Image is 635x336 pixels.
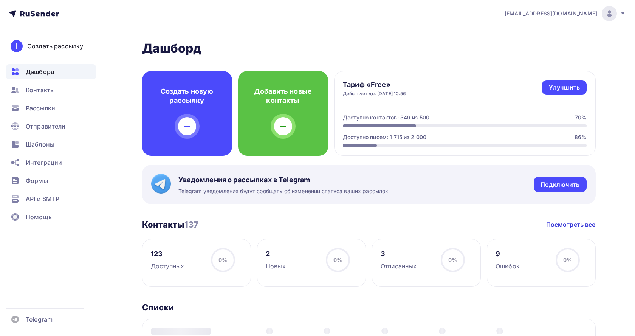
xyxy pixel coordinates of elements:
[178,175,390,184] span: Уведомления о рассылках в Telegram
[250,87,316,105] h4: Добавить новые контакты
[496,249,520,259] div: 9
[6,101,96,116] a: Рассылки
[142,302,174,313] h3: Списки
[546,220,596,229] a: Посмотреть все
[26,122,66,131] span: Отправители
[142,219,199,230] h3: Контакты
[27,42,83,51] div: Создать рассылку
[448,257,457,263] span: 0%
[381,262,417,271] div: Отписанных
[266,249,286,259] div: 2
[26,140,54,149] span: Шаблоны
[184,220,198,229] span: 137
[26,194,59,203] span: API и SMTP
[505,10,597,17] span: [EMAIL_ADDRESS][DOMAIN_NAME]
[6,82,96,98] a: Контакты
[151,249,184,259] div: 123
[26,104,55,113] span: Рассылки
[26,67,54,76] span: Дашборд
[575,133,587,141] div: 86%
[343,114,429,121] div: Доступно контактов: 349 из 500
[6,119,96,134] a: Отправители
[343,91,406,97] div: Действует до: [DATE] 10:56
[26,176,48,185] span: Формы
[26,158,62,167] span: Интеграции
[333,257,342,263] span: 0%
[381,249,417,259] div: 3
[26,212,52,221] span: Помощь
[542,80,587,95] a: Улучшить
[6,173,96,188] a: Формы
[26,85,55,94] span: Контакты
[343,80,406,89] h4: Тариф «Free»
[575,114,587,121] div: 70%
[541,180,579,189] div: Подключить
[6,137,96,152] a: Шаблоны
[151,262,184,271] div: Доступных
[154,87,220,105] h4: Создать новую рассылку
[496,262,520,271] div: Ошибок
[505,6,626,21] a: [EMAIL_ADDRESS][DOMAIN_NAME]
[343,133,426,141] div: Доступно писем: 1 715 из 2 000
[563,257,572,263] span: 0%
[549,83,580,92] div: Улучшить
[266,262,286,271] div: Новых
[26,315,53,324] span: Telegram
[218,257,227,263] span: 0%
[178,187,390,195] span: Telegram уведомления будут сообщать об изменении статуса ваших рассылок.
[6,64,96,79] a: Дашборд
[142,41,596,56] h2: Дашборд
